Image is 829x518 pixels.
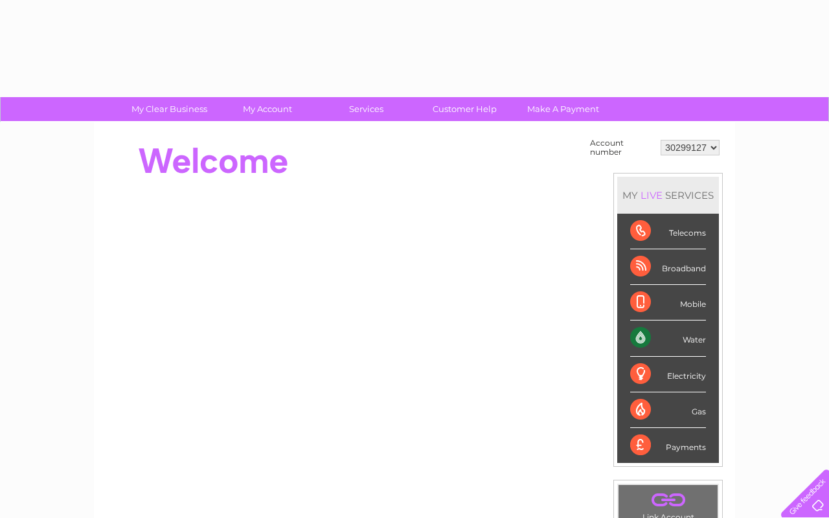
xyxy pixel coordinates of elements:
[630,321,706,356] div: Water
[587,135,657,160] td: Account number
[630,428,706,463] div: Payments
[411,97,518,121] a: Customer Help
[630,249,706,285] div: Broadband
[630,285,706,321] div: Mobile
[630,214,706,249] div: Telecoms
[510,97,617,121] a: Make A Payment
[313,97,420,121] a: Services
[214,97,321,121] a: My Account
[622,488,714,511] a: .
[617,177,719,214] div: MY SERVICES
[630,392,706,428] div: Gas
[116,97,223,121] a: My Clear Business
[638,189,665,201] div: LIVE
[630,357,706,392] div: Electricity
